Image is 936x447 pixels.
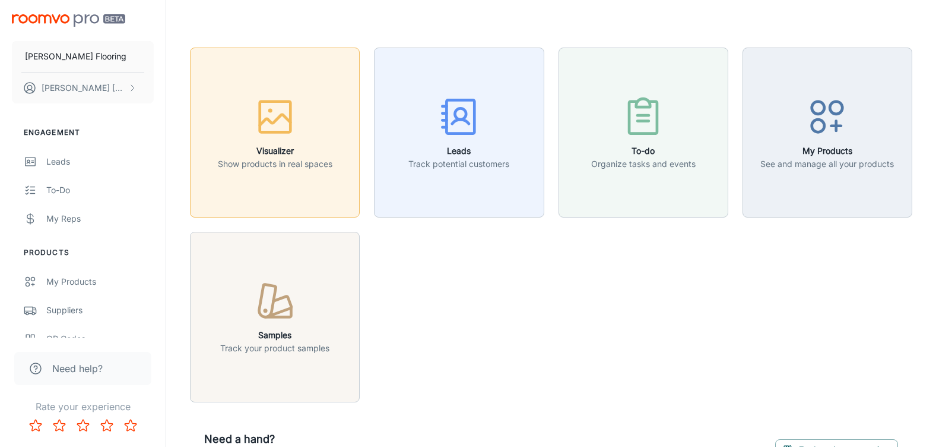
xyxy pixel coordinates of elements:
div: My Products [46,275,154,288]
a: My ProductsSee and manage all your products [743,126,912,138]
button: SamplesTrack your product samples [190,232,360,402]
h6: My Products [760,144,894,158]
a: LeadsTrack potential customers [374,126,544,138]
div: To-do [46,184,154,197]
p: Show products in real spaces [218,158,332,171]
button: Rate 5 star [119,414,142,437]
p: Track potential customers [408,158,509,171]
div: QR Codes [46,332,154,345]
div: Leads [46,155,154,168]
button: LeadsTrack potential customers [374,48,544,218]
button: Rate 3 star [71,414,95,437]
button: VisualizerShow products in real spaces [190,48,360,218]
p: [PERSON_NAME] Flooring [25,50,126,63]
div: My Reps [46,212,154,225]
img: Roomvo PRO Beta [12,14,125,27]
p: [PERSON_NAME] [PERSON_NAME] [42,81,125,95]
p: Organize tasks and events [591,158,696,171]
button: [PERSON_NAME] [PERSON_NAME] [12,73,154,103]
p: Track your product samples [220,342,329,355]
button: Rate 4 star [95,414,119,437]
a: To-doOrganize tasks and events [559,126,728,138]
p: Rate your experience [9,399,156,414]
p: See and manage all your products [760,158,894,171]
h6: To-do [591,144,696,158]
a: SamplesTrack your product samples [190,310,360,322]
button: Rate 2 star [47,414,71,437]
button: My ProductsSee and manage all your products [743,48,912,218]
div: Suppliers [46,304,154,317]
h6: Leads [408,144,509,158]
h6: Visualizer [218,144,332,158]
h6: Samples [220,329,329,342]
button: Rate 1 star [24,414,47,437]
span: Need help? [52,361,103,376]
button: To-doOrganize tasks and events [559,48,728,218]
button: [PERSON_NAME] Flooring [12,41,154,72]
